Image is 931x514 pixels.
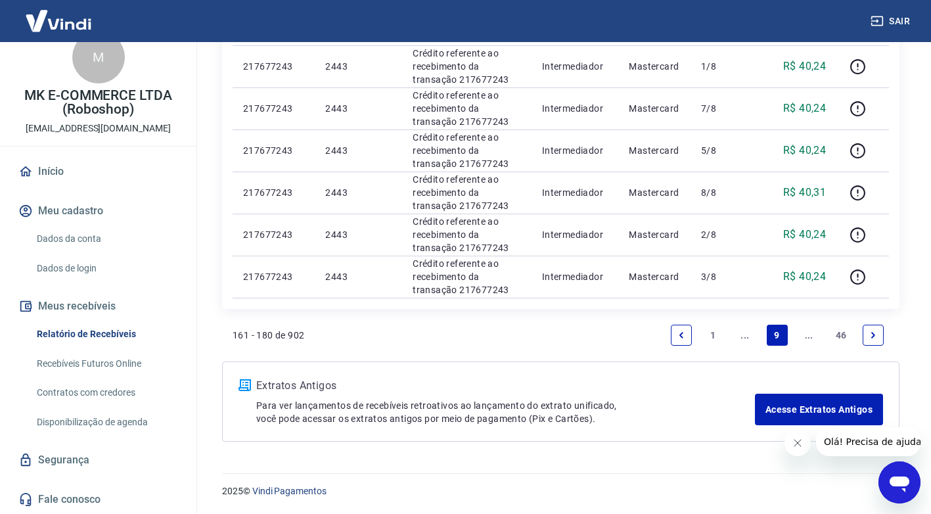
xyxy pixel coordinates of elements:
[783,101,826,116] p: R$ 40,24
[629,186,680,199] p: Mastercard
[666,319,889,351] ul: Pagination
[26,122,171,135] p: [EMAIL_ADDRESS][DOMAIN_NAME]
[32,255,181,282] a: Dados de login
[701,144,740,157] p: 5/8
[735,325,756,346] a: Jump backward
[243,270,304,283] p: 217677243
[243,102,304,115] p: 217677243
[32,350,181,377] a: Recebíveis Futuros Online
[671,325,692,346] a: Previous page
[542,186,608,199] p: Intermediador
[325,228,392,241] p: 2443
[413,131,521,170] p: Crédito referente ao recebimento da transação 217677243
[413,215,521,254] p: Crédito referente ao recebimento da transação 217677243
[238,379,251,391] img: ícone
[243,60,304,73] p: 217677243
[701,270,740,283] p: 3/8
[767,325,788,346] a: Page 9 is your current page
[243,186,304,199] p: 217677243
[629,144,680,157] p: Mastercard
[629,270,680,283] p: Mastercard
[629,102,680,115] p: Mastercard
[542,144,608,157] p: Intermediador
[32,321,181,348] a: Relatório de Recebíveis
[783,185,826,200] p: R$ 40,31
[701,60,740,73] p: 1/8
[703,325,724,346] a: Page 1
[542,228,608,241] p: Intermediador
[16,157,181,186] a: Início
[32,225,181,252] a: Dados da conta
[701,186,740,199] p: 8/8
[755,394,883,425] a: Acesse Extratos Antigos
[783,58,826,74] p: R$ 40,24
[32,379,181,406] a: Contratos com credores
[16,292,181,321] button: Meus recebíveis
[542,60,608,73] p: Intermediador
[783,269,826,285] p: R$ 40,24
[701,228,740,241] p: 2/8
[413,89,521,128] p: Crédito referente ao recebimento da transação 217677243
[256,378,755,394] p: Extratos Antigos
[233,329,304,342] p: 161 - 180 de 902
[542,270,608,283] p: Intermediador
[542,102,608,115] p: Intermediador
[8,9,110,20] span: Olá! Precisa de ajuda?
[413,257,521,296] p: Crédito referente ao recebimento da transação 217677243
[72,31,125,83] div: M
[16,485,181,514] a: Fale conosco
[325,186,392,199] p: 2443
[325,270,392,283] p: 2443
[325,102,392,115] p: 2443
[11,89,186,116] p: MK E-COMMERCE LTDA (Roboshop)
[413,47,521,86] p: Crédito referente ao recebimento da transação 217677243
[701,102,740,115] p: 7/8
[16,1,101,41] img: Vindi
[325,144,392,157] p: 2443
[629,60,680,73] p: Mastercard
[816,427,920,456] iframe: Mensagem da empresa
[252,486,327,496] a: Vindi Pagamentos
[878,461,920,503] iframe: Botão para abrir a janela de mensagens
[863,325,884,346] a: Next page
[222,484,899,498] p: 2025 ©
[16,197,181,225] button: Meu cadastro
[243,228,304,241] p: 217677243
[413,173,521,212] p: Crédito referente ao recebimento da transação 217677243
[256,399,755,425] p: Para ver lançamentos de recebíveis retroativos ao lançamento do extrato unificado, você pode aces...
[325,60,392,73] p: 2443
[783,227,826,243] p: R$ 40,24
[16,446,181,475] a: Segurança
[243,144,304,157] p: 217677243
[629,228,680,241] p: Mastercard
[830,325,852,346] a: Page 46
[783,143,826,158] p: R$ 40,24
[798,325,819,346] a: Jump forward
[32,409,181,436] a: Disponibilização de agenda
[784,430,811,456] iframe: Fechar mensagem
[868,9,915,34] button: Sair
